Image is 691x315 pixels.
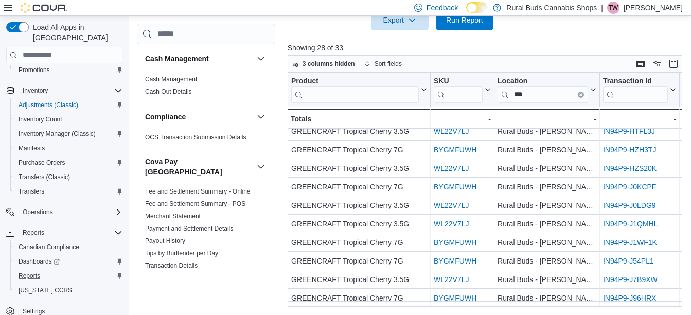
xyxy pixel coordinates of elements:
[145,111,253,121] button: Compliance
[14,270,44,282] a: Reports
[10,269,127,283] button: Reports
[14,99,82,111] a: Adjustments (Classic)
[603,257,654,265] a: IN94P9-J54PL1
[651,58,663,70] button: Display options
[603,76,668,102] div: Transaction Id URL
[434,76,483,102] div: SKU URL
[288,58,359,70] button: 3 columns hidden
[498,113,596,125] div: -
[434,76,491,102] button: SKU
[14,64,122,76] span: Promotions
[145,87,192,95] span: Cash Out Details
[19,226,122,239] span: Reports
[607,2,619,14] div: Tianna Wanders
[291,76,419,86] div: Product
[609,2,618,14] span: TW
[10,254,127,269] a: Dashboards
[601,2,603,14] p: |
[291,218,427,230] div: GREENCRAFT Tropical Cherry 3.5G
[10,141,127,155] button: Manifests
[19,173,70,181] span: Transfers (Classic)
[603,183,656,191] a: IN94P9-J0KCPF
[291,273,427,286] div: GREENCRAFT Tropical Cherry 3.5G
[498,255,596,267] div: Rural Buds - [PERSON_NAME]
[603,201,656,209] a: IN94P9-J0LDG9
[145,53,209,63] h3: Cash Management
[19,84,122,97] span: Inventory
[14,113,122,126] span: Inventory Count
[10,127,127,141] button: Inventory Manager (Classic)
[603,76,676,102] button: Transaction Id
[14,171,122,183] span: Transfers (Classic)
[498,199,596,212] div: Rural Buds - [PERSON_NAME]
[603,146,656,154] a: IN94P9-HZH3TJ
[360,58,406,70] button: Sort fields
[19,115,62,124] span: Inventory Count
[145,187,251,195] span: Fee and Settlement Summary - Online
[145,212,201,220] span: Merchant Statement
[14,128,100,140] a: Inventory Manager (Classic)
[19,84,52,97] button: Inventory
[288,43,686,53] p: Showing 28 of 33
[14,185,122,198] span: Transfers
[19,243,79,251] span: Canadian Compliance
[498,125,596,137] div: Rural Buds - [PERSON_NAME]
[145,156,253,177] button: Cova Pay [GEOGRAPHIC_DATA]
[14,241,83,253] a: Canadian Compliance
[498,76,588,86] div: Location
[498,292,596,304] div: Rural Buds - [PERSON_NAME]
[434,127,469,135] a: WL22V7LJ
[427,3,458,13] span: Feedback
[21,3,67,13] img: Cova
[303,60,355,68] span: 3 columns hidden
[603,164,657,172] a: IN94P9-HZS20K
[145,212,201,219] a: Merchant Statement
[14,113,66,126] a: Inventory Count
[291,76,427,102] button: Product
[14,270,122,282] span: Reports
[291,181,427,193] div: GREENCRAFT Tropical Cherry 7G
[434,201,469,209] a: WL22V7LJ
[14,284,122,296] span: Washington CCRS
[10,112,127,127] button: Inventory Count
[29,22,122,43] span: Load All Apps in [GEOGRAPHIC_DATA]
[14,171,74,183] a: Transfers (Classic)
[291,113,427,125] div: Totals
[377,10,422,30] span: Export
[145,75,197,83] span: Cash Management
[145,187,251,195] a: Fee and Settlement Summary - Online
[19,130,96,138] span: Inventory Manager (Classic)
[10,184,127,199] button: Transfers
[603,294,657,302] a: IN94P9-J96HRX
[14,128,122,140] span: Inventory Manager (Classic)
[603,238,657,247] a: IN94P9-J1WF1K
[19,66,50,74] span: Promotions
[19,226,48,239] button: Reports
[137,131,275,147] div: Compliance
[145,133,246,141] a: OCS Transaction Submission Details
[14,241,122,253] span: Canadian Compliance
[255,110,267,122] button: Compliance
[291,76,419,102] div: Product
[434,113,491,125] div: -
[2,225,127,240] button: Reports
[498,76,596,102] button: LocationClear input
[603,127,655,135] a: IN94P9-HTFL3J
[19,187,44,196] span: Transfers
[434,76,483,86] div: SKU
[291,162,427,174] div: GREENCRAFT Tropical Cherry 3.5G
[578,91,584,97] button: Clear input
[14,64,54,76] a: Promotions
[19,257,60,266] span: Dashboards
[291,236,427,249] div: GREENCRAFT Tropical Cherry 7G
[145,224,233,232] a: Payment and Settlement Details
[434,146,476,154] a: BYGMFUWH
[603,76,668,86] div: Transaction Id
[19,206,57,218] button: Operations
[137,185,275,275] div: Cova Pay [GEOGRAPHIC_DATA]
[145,261,198,269] span: Transaction Details
[291,199,427,212] div: GREENCRAFT Tropical Cherry 3.5G
[436,10,493,30] button: Run Report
